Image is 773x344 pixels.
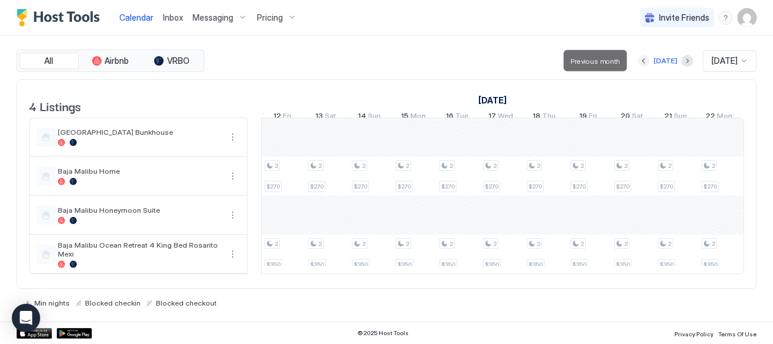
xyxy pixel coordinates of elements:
[624,240,628,248] span: 2
[488,111,496,124] span: 17
[537,240,540,248] span: 2
[638,55,650,67] button: Previous month
[313,109,340,126] a: June 13, 2026
[325,111,337,124] span: Sat
[193,12,233,23] span: Messaging
[589,111,597,124] span: Fri
[362,240,366,248] span: 2
[362,162,366,170] span: 2
[718,327,756,339] a: Terms Of Use
[652,54,679,68] button: [DATE]
[226,130,240,144] button: More options
[283,111,291,124] span: Fri
[529,261,543,268] span: $350
[266,183,280,190] span: $270
[485,261,499,268] span: $350
[681,55,693,67] button: Next month
[406,240,409,248] span: 2
[85,298,141,307] span: Blocked checkin
[119,11,154,24] a: Calendar
[355,109,384,126] a: June 14, 2026
[533,111,541,124] span: 18
[580,240,584,248] span: 2
[226,208,240,222] button: More options
[572,261,586,268] span: $350
[354,261,368,268] span: $350
[712,162,715,170] span: 2
[397,183,411,190] span: $270
[543,111,556,124] span: Thu
[498,111,513,124] span: Wed
[226,247,240,261] button: More options
[163,11,183,24] a: Inbox
[660,183,673,190] span: $270
[449,240,453,248] span: 2
[310,261,324,268] span: $350
[270,109,294,126] a: June 12, 2026
[443,109,471,126] a: June 16, 2026
[81,53,140,69] button: Airbnb
[717,111,733,124] span: Mon
[529,183,542,190] span: $270
[58,241,221,258] span: Baja Malibu Ocean Retreat 4 King Bed Rosarito Mexi
[703,109,736,126] a: June 22, 2026
[34,298,70,307] span: Min nights
[718,330,756,337] span: Terms Of Use
[119,12,154,22] span: Calendar
[624,162,628,170] span: 2
[142,53,201,69] button: VRBO
[616,183,630,190] span: $270
[398,109,429,126] a: June 15, 2026
[318,162,322,170] span: 2
[664,111,672,124] span: 21
[58,206,221,215] span: Baja Malibu Honeymoon Suite
[719,11,733,25] div: menu
[310,183,324,190] span: $270
[475,92,510,109] a: June 1, 2026
[397,261,412,268] span: $350
[58,167,221,176] span: Baja Malibu Home
[163,12,183,22] span: Inbox
[618,109,646,126] a: June 20, 2026
[410,111,426,124] span: Mon
[226,247,240,261] div: menu
[660,261,674,268] span: $350
[616,261,630,268] span: $350
[712,240,715,248] span: 2
[621,111,630,124] span: 20
[318,240,322,248] span: 2
[275,162,278,170] span: 2
[493,162,497,170] span: 2
[446,111,454,124] span: 16
[632,111,643,124] span: Sat
[156,298,217,307] span: Blocked checkout
[401,111,409,124] span: 15
[354,183,367,190] span: $270
[668,240,671,248] span: 2
[668,162,671,170] span: 2
[226,208,240,222] div: menu
[406,162,409,170] span: 2
[29,97,81,115] span: 4 Listings
[105,56,129,66] span: Airbnb
[579,111,587,124] span: 19
[226,169,240,183] div: menu
[17,50,204,72] div: tab-group
[485,109,516,126] a: June 17, 2026
[674,327,713,339] a: Privacy Policy
[441,261,455,268] span: $350
[706,111,716,124] span: 22
[17,9,105,27] a: Host Tools Logo
[275,240,278,248] span: 2
[17,328,52,339] div: App Store
[493,240,497,248] span: 2
[674,111,687,124] span: Sun
[57,328,92,339] a: Google Play Store
[703,183,717,190] span: $270
[257,12,283,23] span: Pricing
[12,304,40,332] div: Open Intercom Messenger
[316,111,324,124] span: 13
[226,169,240,183] button: More options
